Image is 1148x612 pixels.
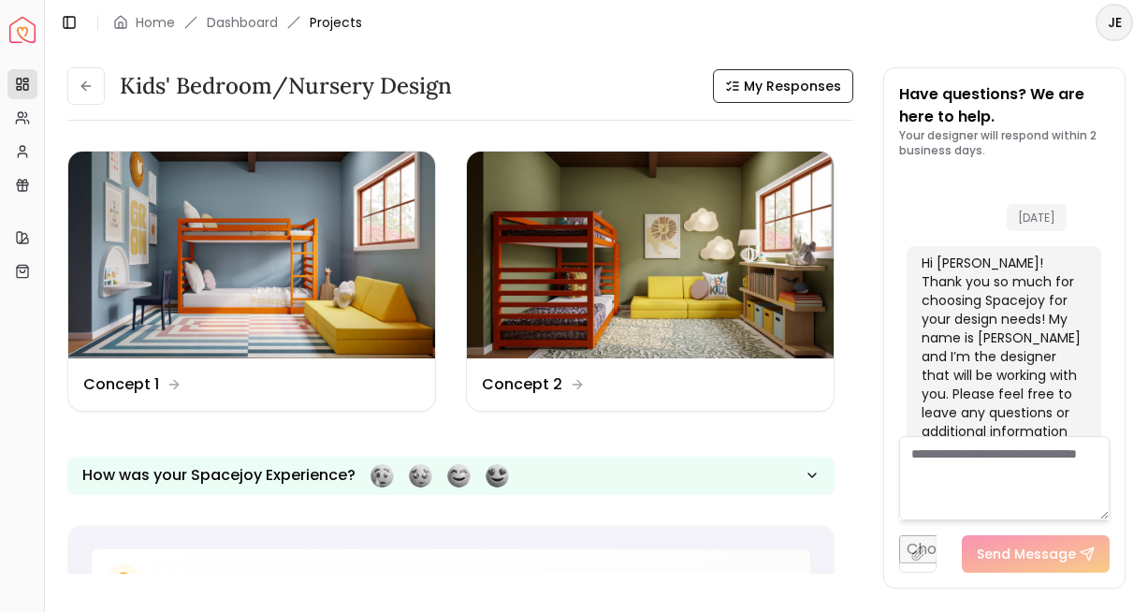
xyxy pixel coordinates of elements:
[136,13,175,32] a: Home
[113,13,362,32] nav: breadcrumb
[467,152,834,358] img: Concept 2
[466,151,835,412] a: Concept 2Concept 2
[68,152,435,358] img: Concept 1
[899,128,1110,158] p: Your designer will respond within 2 business days.
[482,373,562,396] dd: Concept 2
[1097,6,1131,39] span: JE
[899,83,1110,128] p: Have questions? We are here to help.
[83,373,159,396] dd: Concept 1
[744,77,841,95] span: My Responses
[9,17,36,43] a: Spacejoy
[713,69,853,103] button: My Responses
[310,13,362,32] span: Projects
[207,13,278,32] a: Dashboard
[152,568,396,594] h5: Need Help with Your Design?
[120,71,452,101] h3: Kids' Bedroom/Nursery Design
[1096,4,1133,41] button: JE
[67,151,436,412] a: Concept 1Concept 1
[9,17,36,43] img: Spacejoy Logo
[1007,204,1067,231] span: [DATE]
[82,464,356,487] p: How was your Spacejoy Experience?
[67,457,835,495] button: How was your Spacejoy Experience?Feeling terribleFeeling badFeeling goodFeeling awesome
